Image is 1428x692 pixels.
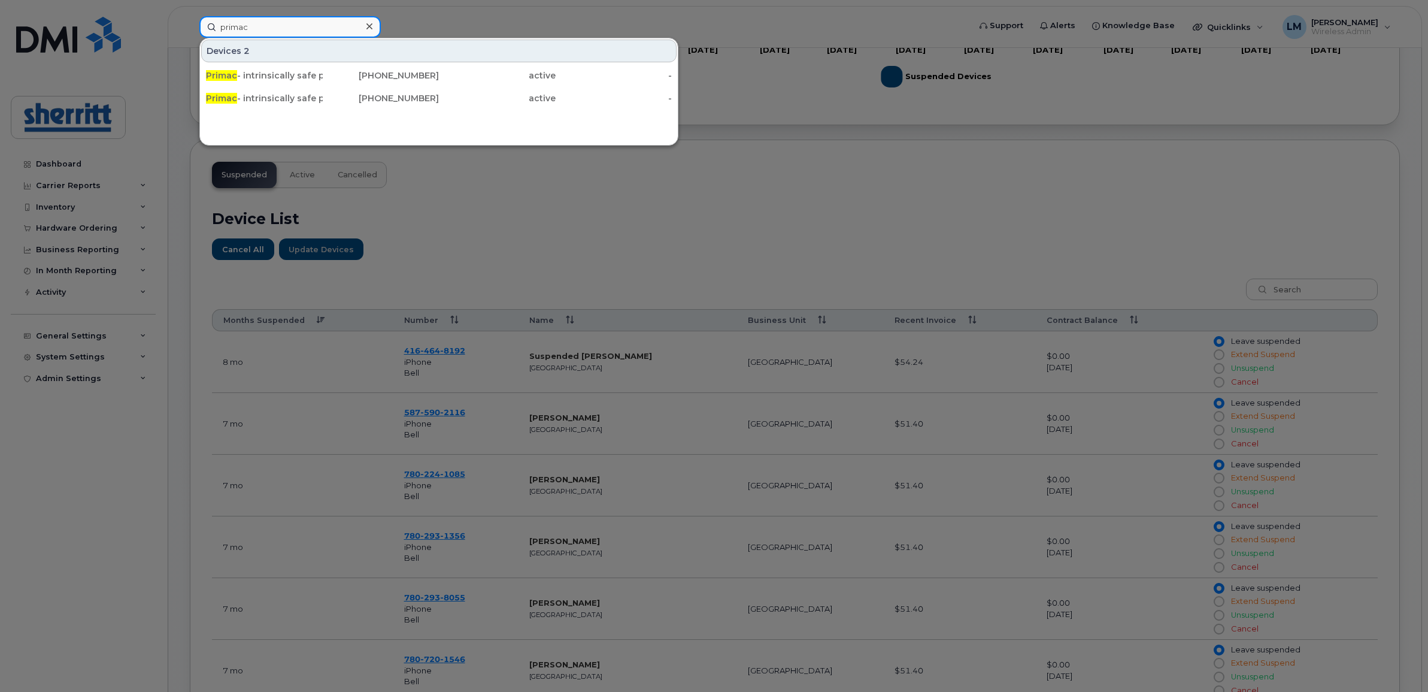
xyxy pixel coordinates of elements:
a: Primac- intrinsically safe phone #1[PHONE_NUMBER]active- [201,65,677,86]
div: - [556,92,672,104]
div: active [439,69,556,81]
div: [PHONE_NUMBER] [323,69,439,81]
span: 2 [244,45,250,57]
div: - intrinsically safe phone #2 [206,92,323,104]
span: Primac [206,93,237,104]
div: - [556,69,672,81]
div: active [439,92,556,104]
a: Primac- intrinsically safe phone #2[PHONE_NUMBER]active- [201,87,677,109]
span: Primac [206,70,237,81]
div: [PHONE_NUMBER] [323,92,439,104]
input: Find something... [199,16,381,38]
div: Devices [201,40,677,62]
div: - intrinsically safe phone #1 [206,69,323,81]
